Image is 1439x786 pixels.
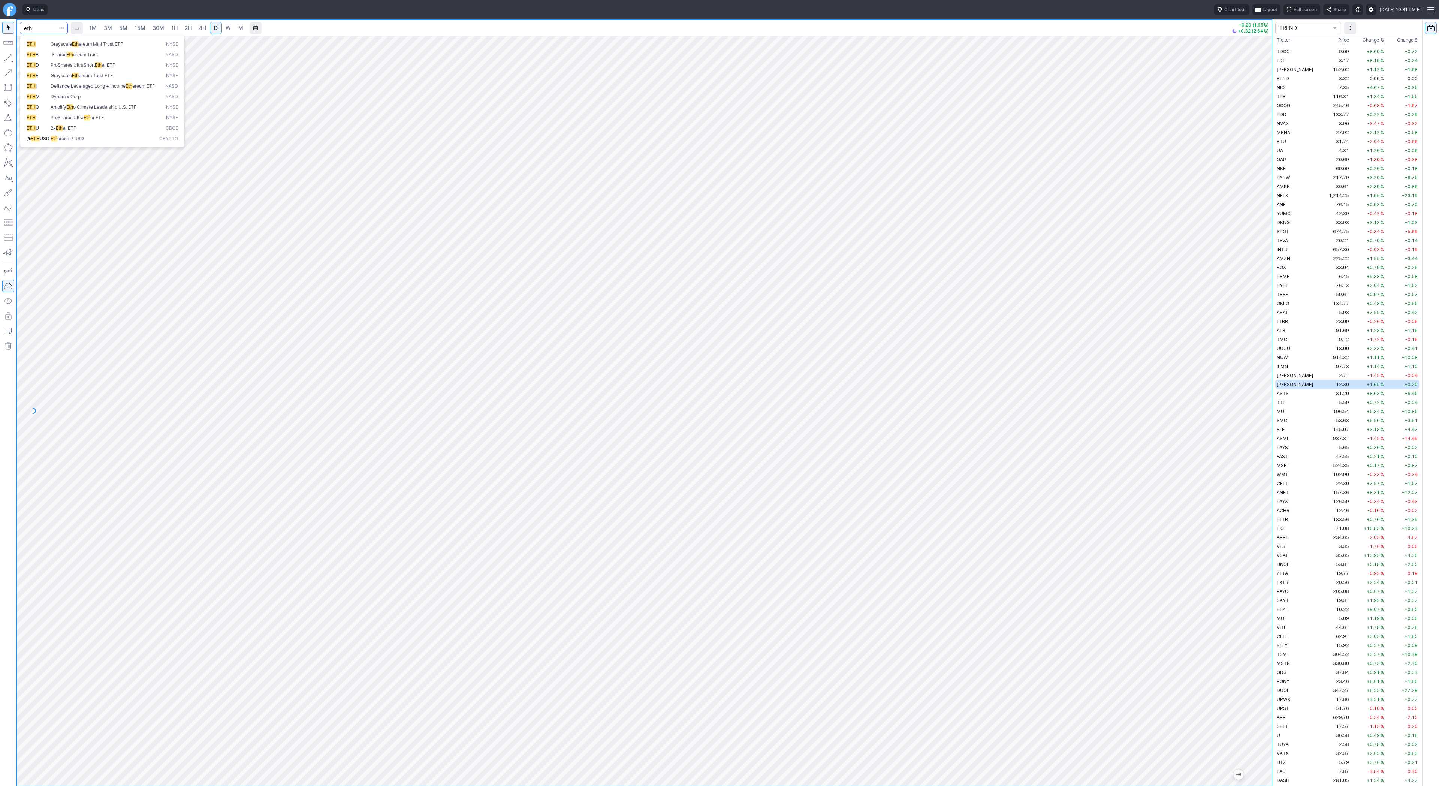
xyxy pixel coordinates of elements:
span: Amplify [51,104,66,110]
span: % [1380,85,1384,90]
span: ereum ETF [132,83,155,89]
span: -5.69 [1405,229,1418,234]
span: 4H [199,25,206,31]
span: Eth [126,83,132,89]
a: 4H [196,22,209,34]
a: D [210,22,222,34]
span: ProShares Ultra [51,115,84,120]
span: OKLO [1277,301,1289,306]
span: o Climate Leadership U.S. ETF [73,104,136,110]
span: NYSE [166,62,178,69]
td: 8.90 [1322,119,1351,128]
span: % [1380,256,1384,261]
button: Line [2,52,14,64]
td: 3.17 [1322,56,1351,65]
span: Crypto [159,136,178,142]
button: Remove all autosaved drawings [2,340,14,352]
button: Measure [2,37,14,49]
td: 5.98 [1322,308,1351,317]
td: 20.69 [1322,155,1351,164]
span: +0.14 [1405,238,1418,243]
span: +0.57 [1405,292,1418,297]
span: +1.95 [1367,193,1380,198]
span: ETH [27,104,36,110]
td: 152.02 [1322,65,1351,74]
span: +2.33 [1367,346,1380,351]
span: +1.12 [1367,67,1380,72]
button: Portfolio watchlist [1425,22,1437,34]
span: ETH [27,94,36,99]
span: TREE [1277,292,1288,297]
span: +1.55 [1367,256,1380,261]
span: -1.72 [1367,337,1380,342]
td: 674.75 [1322,227,1351,236]
button: Share [1323,4,1349,15]
span: NYSE [166,41,178,48]
span: Eth [72,41,79,47]
span: +7.55 [1367,310,1380,315]
span: +1.68 [1405,67,1418,72]
td: 225.22 [1322,254,1351,263]
button: More [1344,22,1356,34]
button: XABCD [2,157,14,169]
span: +1.03 [1405,220,1418,225]
span: % [1380,274,1384,279]
span: -1.80 [1367,157,1380,162]
a: 15M [131,22,149,34]
span: % [1380,292,1384,297]
div: Ticker [1277,36,1290,44]
span: +0.35 [1405,85,1418,90]
span: T [36,115,39,120]
td: 9.09 [1322,47,1351,56]
span: +0.42 [1405,310,1418,315]
span: ALB [1277,328,1285,333]
div: Price [1338,36,1349,44]
td: 1,214.25 [1322,191,1351,200]
span: -0.26 [1367,319,1380,324]
span: +1.26 [1367,148,1380,153]
span: % [1380,67,1384,72]
span: AMZN [1277,256,1290,261]
td: 18.00 [1322,344,1351,353]
span: 2x [51,125,56,131]
span: % [1380,220,1384,225]
td: 42.39 [1322,209,1351,218]
span: % [1380,283,1384,288]
span: PRME [1277,274,1289,279]
button: Add note [2,325,14,337]
span: -0.03 [1367,247,1380,252]
span: % [1380,148,1384,153]
span: NFLX [1277,193,1288,198]
span: +23.19 [1402,193,1418,198]
span: PDD [1277,112,1286,117]
span: % [1380,103,1384,108]
span: -1.67 [1405,103,1418,108]
span: -0.84 [1367,229,1380,234]
span: +0.70 [1405,202,1418,207]
span: % [1380,49,1384,54]
span: ereum / USD [57,136,84,141]
span: BOX [1277,265,1286,270]
span: I [36,83,37,89]
span: -3.47 [1367,121,1380,126]
span: 5M [119,25,127,31]
span: % [1380,202,1384,207]
span: -0.19 [1405,247,1418,252]
span: % [1380,337,1384,342]
button: Rectangle [2,82,14,94]
button: Range [250,22,262,34]
span: % [1380,247,1384,252]
span: +0.79 [1367,265,1380,270]
button: Mouse [2,22,14,34]
span: 3M [104,25,112,31]
span: ereum Trust ETF [79,73,113,78]
span: NYSE [166,104,178,111]
button: portfolio-watchlist-select [1275,22,1341,34]
span: E [36,73,38,78]
span: 0.00 [1370,76,1380,81]
td: 33.98 [1322,218,1351,227]
span: -0.68 [1367,103,1380,108]
span: +4.67 [1367,85,1380,90]
span: Chart tour [1224,6,1246,13]
a: W [222,22,234,34]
